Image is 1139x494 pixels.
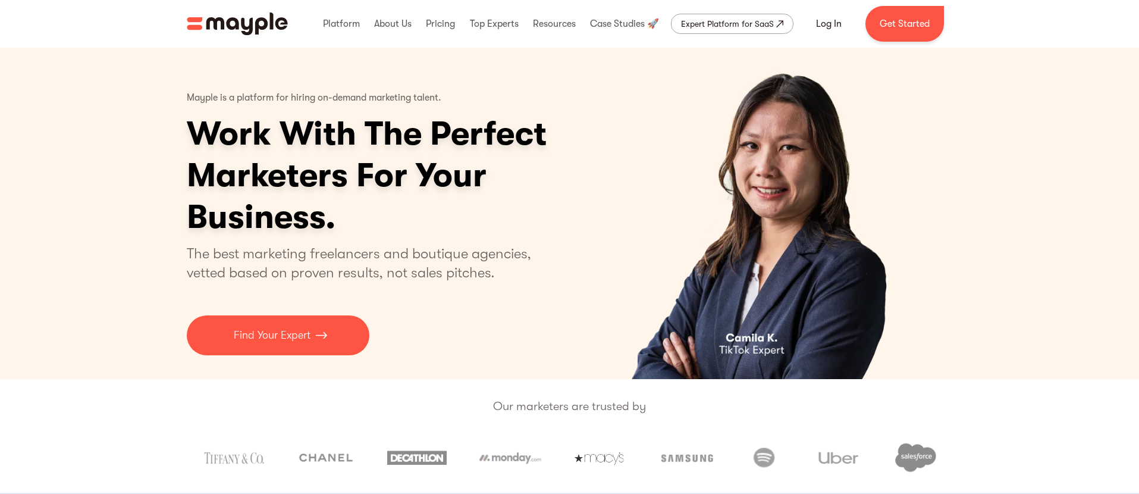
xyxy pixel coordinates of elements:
iframe: Chat Widget [925,356,1139,494]
div: 2 of 4 [581,48,953,379]
p: Mayple is a platform for hiring on-demand marketing talent. [187,83,441,113]
a: home [187,12,288,35]
div: About Us [371,5,415,43]
a: Find Your Expert [187,315,369,355]
a: Get Started [865,6,944,42]
a: Log In [802,10,856,38]
div: carousel [581,48,953,379]
div: Pricing [423,5,458,43]
img: Mayple logo [187,12,288,35]
div: Top Experts [467,5,522,43]
div: Platform [320,5,363,43]
div: Resources [530,5,579,43]
a: Expert Platform for SaaS [671,14,793,34]
p: Find Your Expert [234,327,310,343]
div: Expert Platform for SaaS [681,17,774,31]
p: The best marketing freelancers and boutique agencies, vetted based on proven results, not sales p... [187,244,545,282]
h1: Work With The Perfect Marketers For Your Business. [187,113,639,238]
